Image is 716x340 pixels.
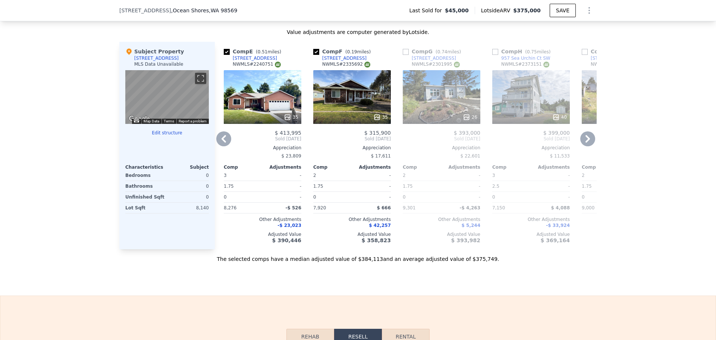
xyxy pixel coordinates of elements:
[354,181,391,191] div: -
[195,73,206,84] button: Toggle fullscreen view
[224,216,301,222] div: Other Adjustments
[125,70,209,124] div: Street View
[481,7,513,14] span: Lotside ARV
[284,113,298,121] div: 35
[313,194,316,200] span: 0
[233,55,277,61] div: [STREET_ADDRESS]
[582,151,659,161] div: -
[224,205,236,210] span: 8,276
[582,55,635,61] a: [STREET_ADDRESS]
[125,48,184,55] div: Subject Property
[125,192,166,202] div: Unfinished Sqft
[119,28,597,36] div: Value adjustments are computer generated by Lotside .
[373,113,388,121] div: 35
[313,216,391,222] div: Other Adjustments
[125,70,209,124] div: Map
[403,145,480,151] div: Appreciation
[134,119,139,122] button: Keyboard shortcuts
[443,170,480,181] div: -
[492,216,570,222] div: Other Adjustments
[127,114,152,124] img: Google
[533,170,570,181] div: -
[492,164,531,170] div: Comp
[313,231,391,237] div: Adjusted Value
[454,62,460,68] img: NWMLS Logo
[169,203,209,213] div: 8,140
[167,164,209,170] div: Subject
[462,223,480,228] span: $ 5,244
[233,61,281,68] div: NWMLS # 2240751
[501,55,550,61] div: 957 Sea Urchin Ct SW
[282,153,301,159] span: $ 23,809
[403,173,406,178] span: 2
[313,136,391,142] span: Sold [DATE]
[224,136,301,142] span: Sold [DATE]
[169,181,209,191] div: 0
[275,62,281,68] img: NWMLS Logo
[125,181,166,191] div: Bathrooms
[313,145,391,151] div: Appreciation
[313,48,374,55] div: Comp F
[531,164,570,170] div: Adjustments
[264,181,301,191] div: -
[224,55,277,61] a: [STREET_ADDRESS]
[313,205,326,210] span: 7,920
[125,164,167,170] div: Characteristics
[224,181,261,191] div: 1.75
[546,223,570,228] span: -$ 33,924
[125,203,166,213] div: Lot Sqft
[403,216,480,222] div: Other Adjustments
[403,55,456,61] a: [STREET_ADDRESS]
[582,164,621,170] div: Comp
[119,249,597,263] div: The selected comps have a median adjusted value of $384,113 and an average adjusted value of $375...
[412,55,456,61] div: [STREET_ADDRESS]
[209,7,237,13] span: , WA 98569
[224,164,263,170] div: Comp
[582,48,638,55] div: Comp I
[272,237,301,243] span: $ 390,446
[403,136,480,142] span: Sold [DATE]
[541,237,570,243] span: $ 369,164
[582,3,597,18] button: Show Options
[492,231,570,237] div: Adjusted Value
[134,55,179,61] div: [STREET_ADDRESS]
[277,223,301,228] span: -$ 23,023
[409,7,445,14] span: Last Sold for
[492,194,495,200] span: 0
[582,173,585,178] span: 2
[364,130,391,136] span: $ 315,900
[533,192,570,202] div: -
[461,153,480,159] span: $ 22,601
[403,48,464,55] div: Comp G
[543,62,549,68] img: NWMLS Logo
[492,136,570,142] span: Sold [DATE]
[362,237,391,243] span: $ 358,823
[258,49,268,54] span: 0.51
[164,119,174,123] a: Terms (opens in new tab)
[224,194,227,200] span: 0
[275,130,301,136] span: $ 413,995
[127,114,152,124] a: Open this area in Google Maps (opens a new window)
[313,181,351,191] div: 1.75
[582,145,659,151] div: Appreciation
[437,49,447,54] span: 0.74
[179,119,207,123] a: Report a problem
[445,7,469,14] span: $45,000
[442,164,480,170] div: Adjustments
[463,113,477,121] div: 26
[403,205,415,210] span: 9,301
[354,170,391,181] div: -
[527,49,537,54] span: 0.75
[533,181,570,191] div: -
[171,7,237,14] span: , Ocean Shores
[352,164,391,170] div: Adjustments
[492,48,553,55] div: Comp H
[342,49,374,54] span: ( miles)
[433,49,464,54] span: ( miles)
[591,55,635,61] div: [STREET_ADDRESS]
[492,181,530,191] div: 2.5
[364,62,370,68] img: NWMLS Logo
[134,61,183,67] div: MLS Data Unavailable
[377,205,391,210] span: $ 666
[550,153,570,159] span: $ 11,533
